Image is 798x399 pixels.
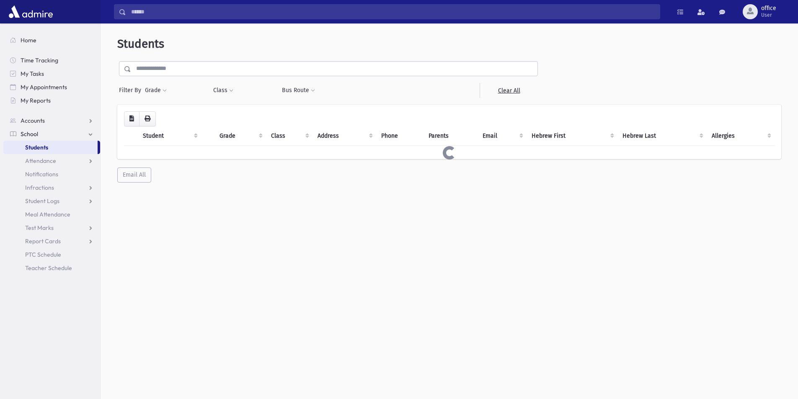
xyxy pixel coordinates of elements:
[213,83,234,98] button: Class
[139,111,156,126] button: Print
[25,237,61,245] span: Report Cards
[138,126,201,146] th: Student
[214,126,266,146] th: Grade
[3,33,100,47] a: Home
[424,126,478,146] th: Parents
[281,83,315,98] button: Bus Route
[3,114,100,127] a: Accounts
[124,111,139,126] button: CSV
[266,126,313,146] th: Class
[3,167,100,181] a: Notifications
[126,4,660,19] input: Search
[527,126,617,146] th: Hebrew First
[25,170,58,178] span: Notifications
[25,197,59,205] span: Student Logs
[25,264,72,272] span: Teacher Schedule
[119,86,145,95] span: Filter By
[3,194,100,208] a: Student Logs
[3,221,100,234] a: Test Marks
[25,157,56,165] span: Attendance
[3,67,100,80] a: My Tasks
[21,57,58,64] span: Time Tracking
[25,184,54,191] span: Infractions
[25,224,54,232] span: Test Marks
[3,181,100,194] a: Infractions
[617,126,707,146] th: Hebrew Last
[21,70,44,77] span: My Tasks
[761,12,776,18] span: User
[478,126,527,146] th: Email
[3,261,100,275] a: Teacher Schedule
[21,36,36,44] span: Home
[3,80,100,94] a: My Appointments
[312,126,376,146] th: Address
[117,167,151,183] button: Email All
[25,211,70,218] span: Meal Attendance
[761,5,776,12] span: office
[376,126,424,146] th: Phone
[21,130,38,138] span: School
[21,97,51,104] span: My Reports
[480,83,538,98] a: Clear All
[3,154,100,167] a: Attendance
[3,234,100,248] a: Report Cards
[145,83,167,98] button: Grade
[3,94,100,107] a: My Reports
[3,54,100,67] a: Time Tracking
[25,144,48,151] span: Students
[117,37,164,51] span: Students
[7,3,55,20] img: AdmirePro
[3,127,100,141] a: School
[707,126,775,146] th: Allergies
[25,251,61,258] span: PTC Schedule
[3,208,100,221] a: Meal Attendance
[3,141,98,154] a: Students
[21,83,67,91] span: My Appointments
[3,248,100,261] a: PTC Schedule
[21,117,45,124] span: Accounts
